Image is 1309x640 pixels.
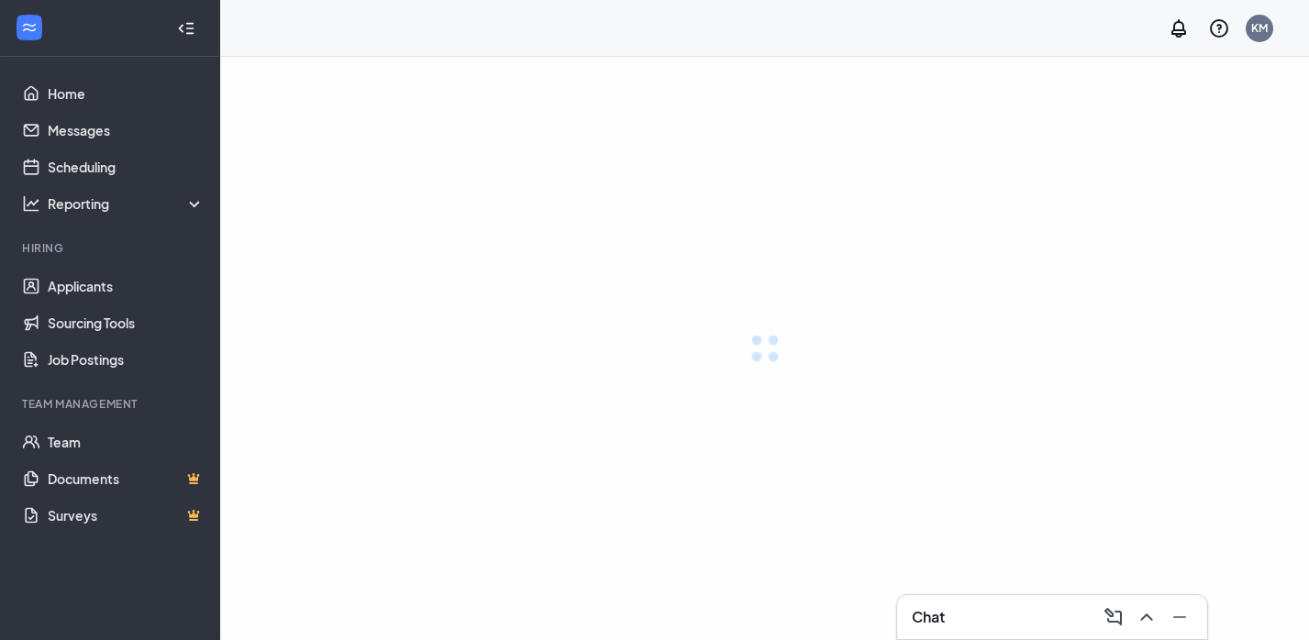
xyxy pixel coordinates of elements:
a: Messages [48,112,205,149]
a: Sourcing Tools [48,304,205,341]
div: Reporting [48,194,205,213]
a: Job Postings [48,341,205,378]
div: Hiring [22,240,201,256]
svg: ChevronUp [1136,606,1158,628]
a: Team [48,424,205,460]
svg: WorkstreamLogo [20,18,39,37]
svg: Analysis [22,194,40,213]
svg: Minimize [1169,606,1191,628]
svg: QuestionInfo [1208,17,1230,39]
a: Scheduling [48,149,205,185]
a: SurveysCrown [48,497,205,534]
button: ComposeMessage [1097,602,1126,632]
svg: ComposeMessage [1103,606,1125,628]
svg: Notifications [1168,17,1190,39]
a: DocumentsCrown [48,460,205,497]
button: Minimize [1163,602,1193,632]
a: Home [48,75,205,112]
a: Applicants [48,268,205,304]
h3: Chat [912,607,945,627]
svg: Collapse [177,19,195,38]
div: Team Management [22,396,201,412]
div: KM [1251,20,1268,36]
button: ChevronUp [1130,602,1159,632]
